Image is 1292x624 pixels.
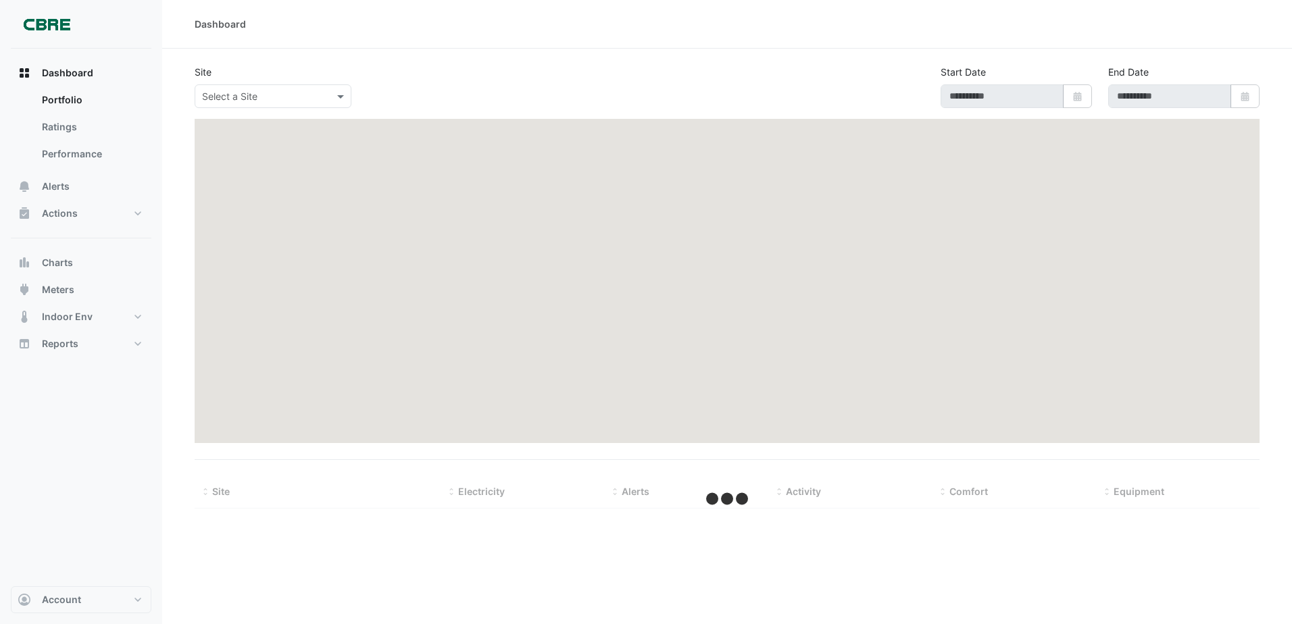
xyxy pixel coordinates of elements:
span: Meters [42,283,74,296]
span: Reports [42,337,78,350]
app-icon: Indoor Env [18,310,31,323]
img: Company Logo [16,11,77,38]
span: Comfort [949,486,988,497]
span: Account [42,593,81,606]
label: Site [195,65,212,79]
span: Alerts [42,180,70,193]
span: Dashboard [42,66,93,80]
span: Activity [786,486,821,497]
div: Dashboard [195,17,246,31]
app-icon: Meters [18,283,31,296]
button: Indoor Env [11,303,151,330]
app-icon: Reports [18,337,31,350]
app-icon: Dashboard [18,66,31,80]
div: Dashboard [11,86,151,173]
button: Actions [11,200,151,227]
button: Reports [11,330,151,357]
a: Portfolio [31,86,151,113]
button: Alerts [11,173,151,200]
span: Equipment [1114,486,1164,497]
app-icon: Alerts [18,180,31,193]
app-icon: Actions [18,207,31,220]
label: End Date [1108,65,1149,79]
button: Meters [11,276,151,303]
a: Ratings [31,113,151,140]
app-icon: Charts [18,256,31,269]
button: Account [11,586,151,613]
label: Start Date [941,65,986,79]
button: Charts [11,249,151,276]
button: Dashboard [11,59,151,86]
span: Charts [42,256,73,269]
span: Actions [42,207,78,220]
span: Electricity [458,486,505,497]
span: Indoor Env [42,310,93,323]
span: Alerts [622,486,649,497]
span: Site [212,486,230,497]
a: Performance [31,140,151,167]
